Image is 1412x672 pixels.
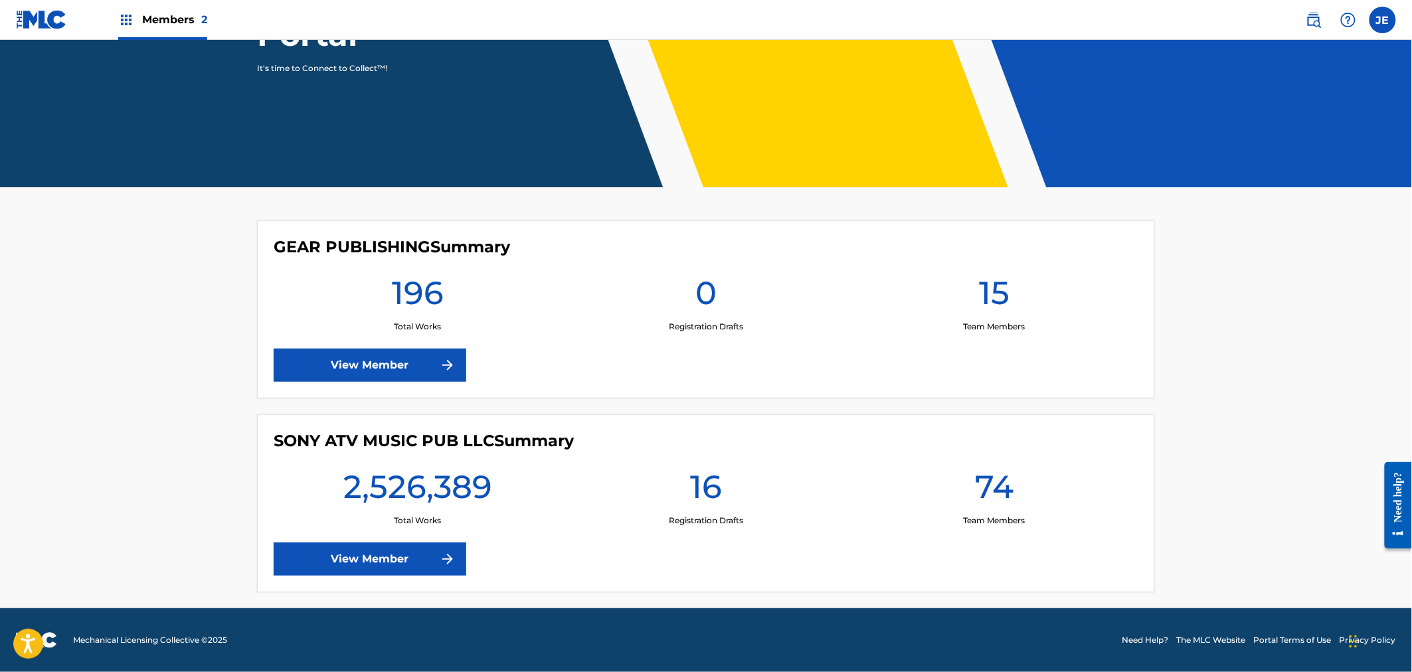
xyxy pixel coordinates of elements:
h1: 196 [392,273,444,321]
a: View Member [274,349,466,382]
img: help [1340,12,1356,28]
p: Registration Drafts [669,515,743,527]
div: Help [1335,7,1362,33]
span: Mechanical Licensing Collective © 2025 [73,634,227,646]
a: Public Search [1300,7,1327,33]
h1: 74 [975,467,1014,515]
a: Need Help? [1122,634,1169,646]
h4: SONY ATV MUSIC PUB LLC [274,431,574,451]
a: View Member [274,543,466,576]
p: Total Works [394,515,441,527]
span: Members [142,12,207,27]
span: 2 [201,13,207,26]
div: User Menu [1369,7,1396,33]
h1: 0 [695,273,717,321]
p: Total Works [394,321,441,333]
a: Portal Terms of Use [1254,634,1332,646]
p: Registration Drafts [669,321,743,333]
p: Team Members [963,515,1025,527]
h4: GEAR PUBLISHING [274,237,510,257]
iframe: Resource Center [1375,452,1412,558]
img: logo [16,632,57,648]
img: Top Rightsholders [118,12,134,28]
img: search [1306,12,1322,28]
h1: 2,526,389 [343,467,492,515]
div: Drag [1350,622,1358,661]
p: It's time to Connect to Collect™! [257,62,487,74]
img: MLC Logo [16,10,67,29]
img: f7272a7cc735f4ea7f67.svg [440,551,456,567]
p: Team Members [963,321,1025,333]
iframe: Chat Widget [1346,608,1412,672]
h1: 16 [690,467,722,515]
h1: 15 [979,273,1010,321]
a: The MLC Website [1177,634,1246,646]
img: f7272a7cc735f4ea7f67.svg [440,357,456,373]
a: Privacy Policy [1340,634,1396,646]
